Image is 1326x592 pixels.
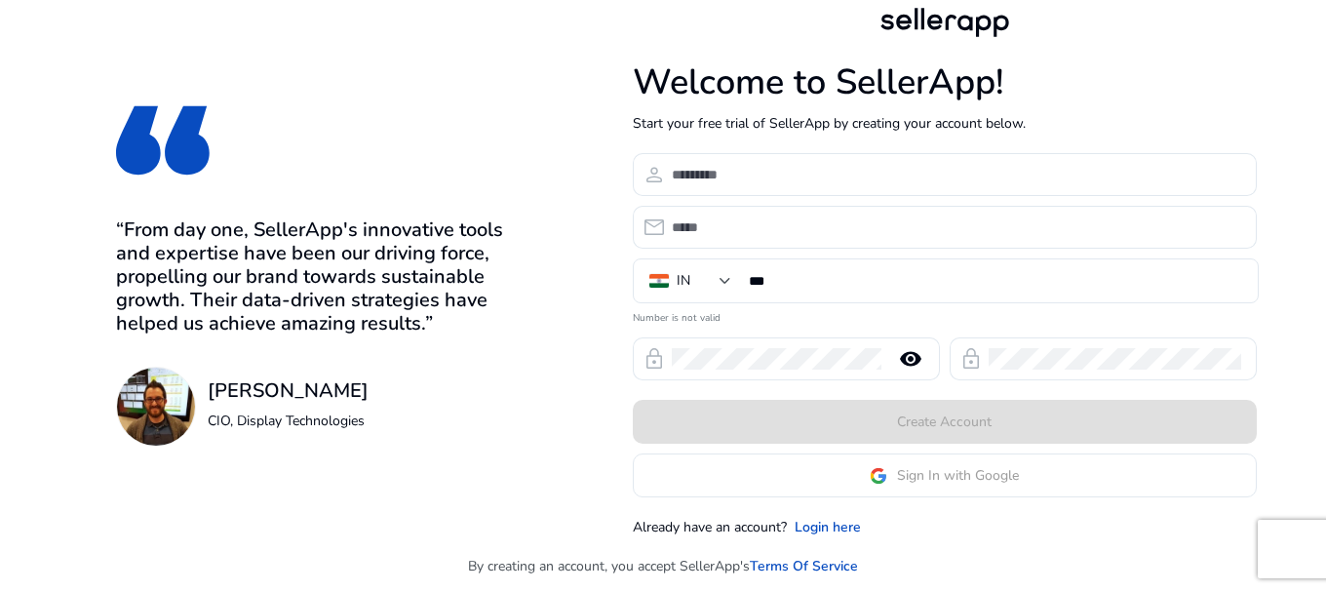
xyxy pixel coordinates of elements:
[208,379,369,403] h3: [PERSON_NAME]
[633,517,787,537] p: Already have an account?
[795,517,861,537] a: Login here
[208,411,369,431] p: CIO, Display Technologies
[633,305,1257,326] mat-error: Number is not valid
[643,347,666,371] span: lock
[959,347,983,371] span: lock
[750,556,858,576] a: Terms Of Service
[677,270,690,292] div: IN
[643,216,666,239] span: email
[633,113,1257,134] p: Start your free trial of SellerApp by creating your account below.
[116,218,532,335] h3: “From day one, SellerApp's innovative tools and expertise have been our driving force, propelling...
[643,163,666,186] span: person
[887,347,934,371] mat-icon: remove_red_eye
[633,61,1257,103] h1: Welcome to SellerApp!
